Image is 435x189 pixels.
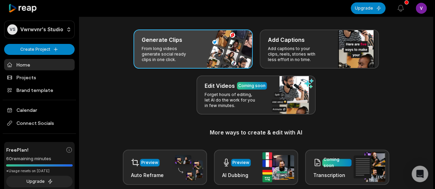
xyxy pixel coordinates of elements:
div: Preview [141,160,158,166]
a: Projects [4,72,75,83]
p: Add captions to your clips, reels, stories with less effort in no time. [268,46,321,62]
h3: Add Captions [268,36,305,44]
img: transcription.png [354,152,385,182]
h3: Auto Reframe [131,172,164,179]
div: Coming soon [324,156,350,169]
img: ai_dubbing.png [262,152,294,182]
div: Coming soon [238,83,265,89]
a: Calendar [4,104,75,116]
div: 60 remaining minutes [6,155,73,162]
h3: Edit Videos [205,82,235,90]
p: From long videos generate social ready clips in one click. [142,46,195,62]
div: VS [7,24,18,35]
div: *Usage resets on [DATE] [6,168,73,174]
span: Connect Socials [4,117,75,129]
p: Vwrwvnr's Studio [20,26,63,33]
h3: Transcription [313,172,351,179]
h3: AI Dubbing [222,172,251,179]
div: Preview [232,160,249,166]
h3: Generate Clips [142,36,182,44]
button: Upgrade [351,2,385,14]
button: Create Project [4,44,75,55]
button: Upgrade [6,176,73,187]
span: Free Plan! [6,146,29,153]
a: Brand template [4,84,75,96]
img: auto_reframe.png [171,154,203,181]
a: Home [4,59,75,70]
div: Open Intercom Messenger [412,166,428,182]
h3: More ways to create & edit with AI [88,128,424,137]
p: Forget hours of editing, let AI do the work for you in few minutes. [205,92,258,108]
